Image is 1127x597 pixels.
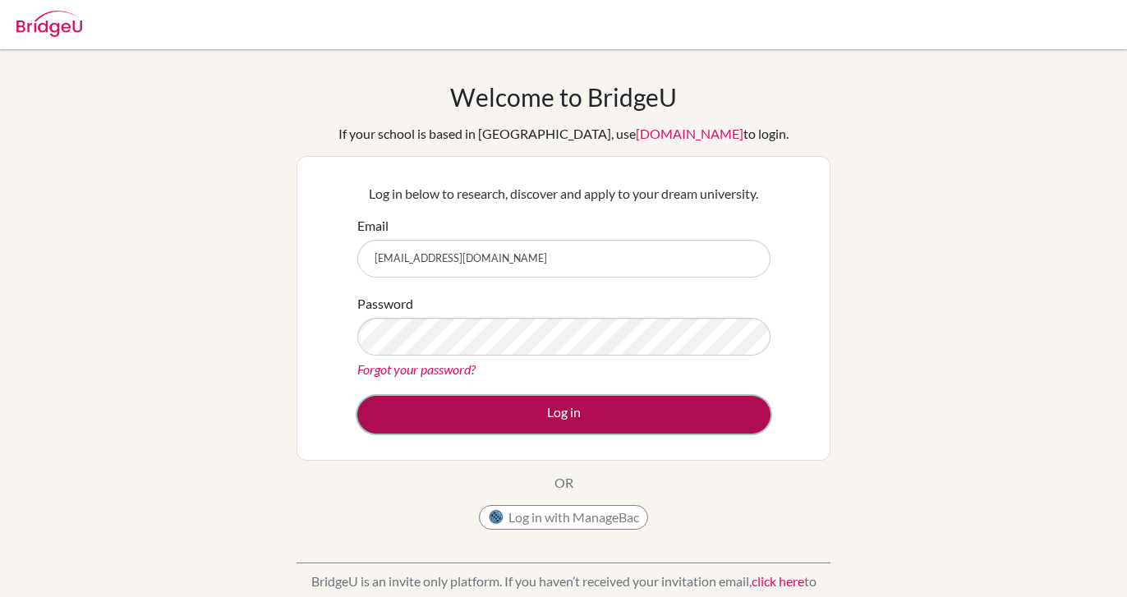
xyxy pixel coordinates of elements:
a: Forgot your password? [357,361,476,377]
div: If your school is based in [GEOGRAPHIC_DATA], use to login. [338,124,789,144]
img: Bridge-U [16,11,82,37]
label: Email [357,216,389,236]
a: [DOMAIN_NAME] [636,126,743,141]
button: Log in [357,396,770,434]
a: click here [752,573,804,589]
p: OR [554,473,573,493]
label: Password [357,294,413,314]
p: Log in below to research, discover and apply to your dream university. [357,184,770,204]
h1: Welcome to BridgeU [450,82,677,112]
button: Log in with ManageBac [479,505,648,530]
